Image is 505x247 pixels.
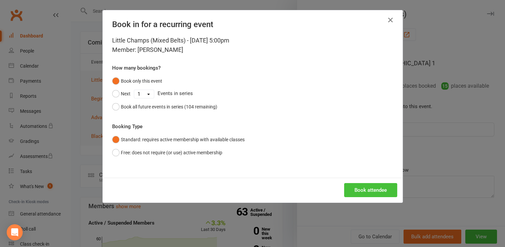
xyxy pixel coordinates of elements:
[112,87,393,100] div: Events in series
[344,183,397,197] button: Book attendee
[112,133,245,146] button: Standard: requires active membership with available classes
[112,146,222,159] button: Free: does not require (or use) active membership
[385,15,396,25] button: Close
[121,103,217,110] div: Book all future events in series (104 remaining)
[112,122,143,131] label: Booking Type
[112,100,217,113] button: Book all future events in series (104 remaining)
[112,20,393,29] h4: Book in for a recurring event
[112,75,162,87] button: Book only this event
[112,36,393,55] div: Little Champs (Mixed Belts) - [DATE] 5:00pm Member: [PERSON_NAME]
[112,64,161,72] label: How many bookings?
[7,224,23,240] div: Open Intercom Messenger
[112,87,131,100] button: Next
